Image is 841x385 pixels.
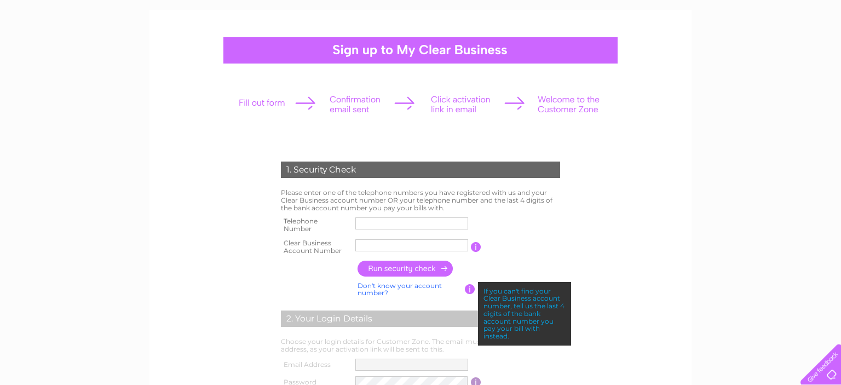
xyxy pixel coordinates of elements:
[278,214,353,236] th: Telephone Number
[278,356,353,373] th: Email Address
[163,6,680,53] div: Clear Business is a trading name of Verastar Limited (registered in [GEOGRAPHIC_DATA] No. 3667643...
[785,47,801,55] a: Blog
[278,186,563,214] td: Please enter one of the telephone numbers you have registered with us and your Clear Business acc...
[278,236,353,258] th: Clear Business Account Number
[746,47,779,55] a: Telecoms
[635,5,710,19] a: 0333 014 3131
[30,28,85,62] img: logo.png
[471,242,481,252] input: Information
[688,47,708,55] a: Water
[465,284,475,294] input: Information
[281,311,560,327] div: 2. Your Login Details
[281,162,560,178] div: 1. Security Check
[715,47,739,55] a: Energy
[278,335,563,356] td: Choose your login details for Customer Zone. The email must be a valid email address, as your act...
[358,281,442,297] a: Don't know your account number?
[808,47,834,55] a: Contact
[478,282,571,346] div: If you can't find your Clear Business account number, tell us the last 4 digits of the bank accou...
